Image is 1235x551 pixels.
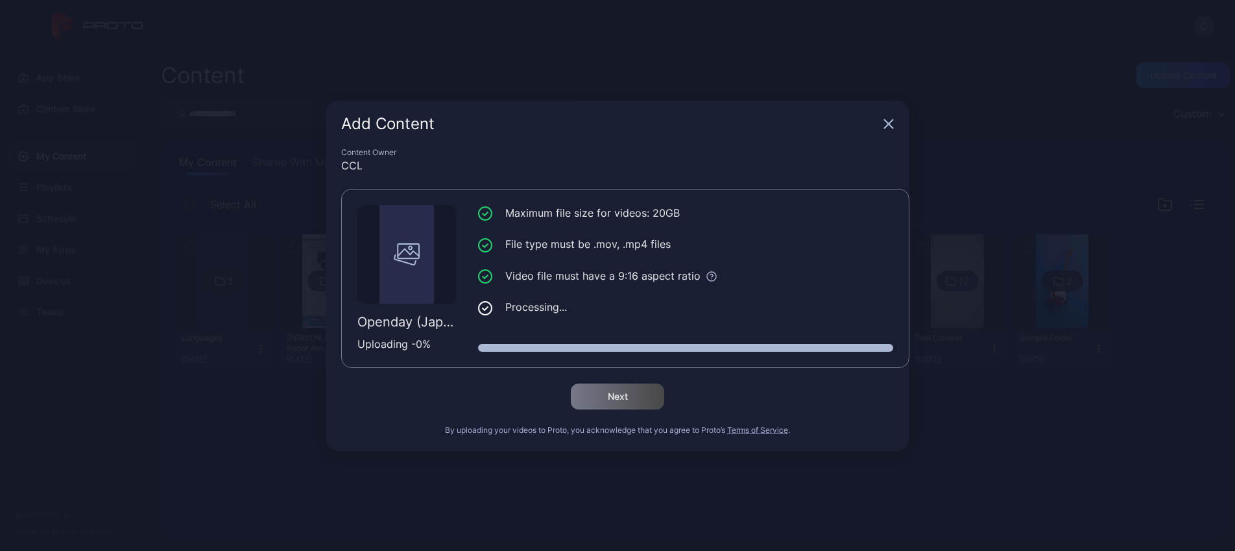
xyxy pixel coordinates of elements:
div: Uploading - 0 % [357,336,456,352]
li: Maximum file size for videos: 20GB [478,205,893,221]
button: Next [571,384,664,410]
div: By uploading your videos to Proto, you acknowledge that you agree to Proto’s . [341,425,894,435]
li: File type must be .mov, .mp4 files [478,236,893,252]
div: CCL [341,158,894,173]
button: Terms of Service [727,425,788,435]
div: Openday (Japanese).mp4 [357,314,456,330]
div: Next [608,391,628,402]
div: Content Owner [341,147,894,158]
li: Video file must have a 9:16 aspect ratio [478,268,893,284]
li: Processing... [478,299,893,315]
div: Add Content [341,116,878,132]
